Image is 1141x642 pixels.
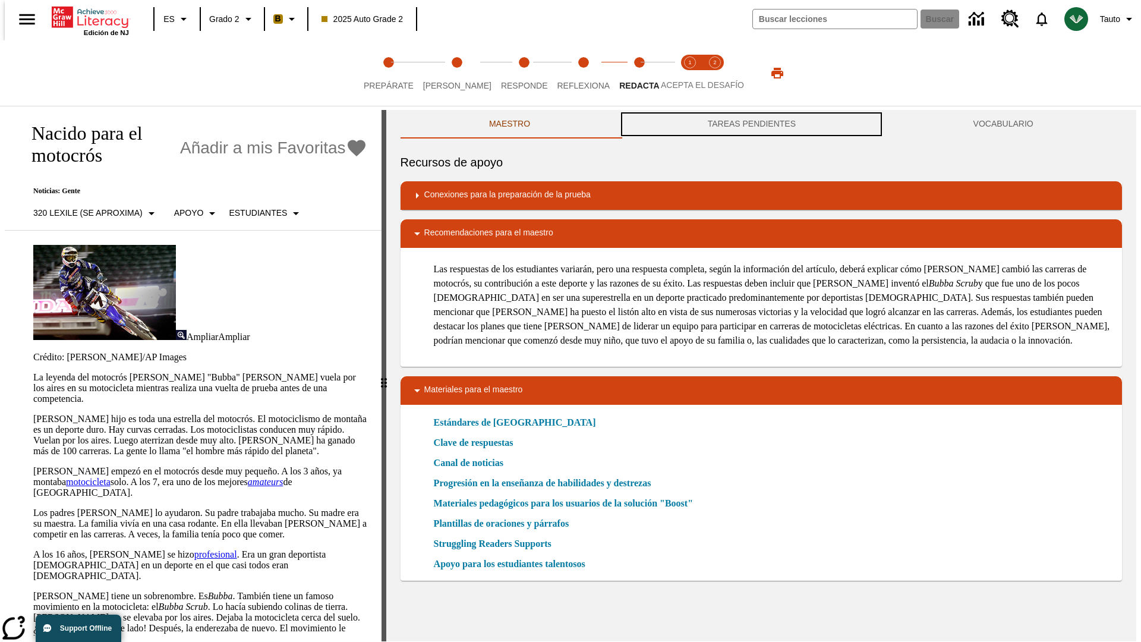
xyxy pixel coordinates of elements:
span: Tauto [1100,13,1120,26]
span: Grado 2 [209,13,239,26]
span: Prepárate [364,81,414,90]
a: Centro de información [962,3,994,36]
p: Materiales para el maestro [424,383,523,398]
span: Ampliar [187,332,218,342]
span: ACEPTA EL DESAFÍO [661,80,744,90]
a: Clave de respuestas, Se abrirá en una nueva ventana o pestaña [434,436,513,450]
button: Maestro [401,110,619,139]
button: Abrir el menú lateral [10,2,45,37]
p: [PERSON_NAME] hijo es toda una estrella del motocrós. El motociclismo de montaña es un deporte du... [33,414,367,457]
button: Seleccionar estudiante [224,203,308,224]
span: Añadir a mis Favoritas [180,139,346,158]
text: 1 [688,59,691,65]
button: Tipo de apoyo, Apoyo [169,203,225,224]
button: Acepta el desafío lee step 1 of 2 [673,40,707,106]
em: Bubba Scrub [929,278,978,288]
button: Reflexiona step 4 of 5 [547,40,619,106]
h6: Recursos de apoyo [401,153,1122,172]
button: Perfil/Configuración [1095,8,1141,30]
p: Noticias: Gente [19,187,367,196]
p: Crédito: [PERSON_NAME]/AP Images [33,352,367,363]
button: Escoja un nuevo avatar [1057,4,1095,34]
a: amateurs [248,477,283,487]
span: Ampliar [218,332,250,342]
div: Conexiones para la preparación de la prueba [401,181,1122,210]
div: Instructional Panel Tabs [401,110,1122,139]
button: Acepta el desafío contesta step 2 of 2 [698,40,732,106]
span: 2025 Auto Grade 2 [322,13,404,26]
input: Buscar campo [753,10,917,29]
p: Recomendaciones para el maestro [424,226,553,241]
button: Lenguaje: ES, Selecciona un idioma [158,8,196,30]
a: Materiales pedagógicos para los usuarios de la solución "Boost", Se abrirá en una nueva ventana o... [434,496,693,511]
span: [PERSON_NAME] [423,81,491,90]
button: Grado: Grado 2, Elige un grado [204,8,260,30]
a: Struggling Readers Supports [434,537,559,551]
span: Redacta [619,81,659,90]
p: Conexiones para la preparación de la prueba [424,188,591,203]
span: ES [163,13,175,26]
button: Seleccione Lexile, 320 Lexile (Se aproxima) [29,203,163,224]
a: Canal de noticias, Se abrirá en una nueva ventana o pestaña [434,456,503,470]
a: Centro de recursos, Se abrirá en una pestaña nueva. [994,3,1026,35]
p: La leyenda del motocrós [PERSON_NAME] "Bubba" [PERSON_NAME] vuela por los aires en su motocicleta... [33,372,367,404]
a: motocicleta [66,477,111,487]
button: Prepárate step 1 of 5 [354,40,423,106]
h1: Nacido para el motocrós [19,122,174,166]
p: A los 16 años, [PERSON_NAME] se hizo . Era un gran deportista [DEMOGRAPHIC_DATA] en un deporte en... [33,549,367,581]
img: avatar image [1064,7,1088,31]
p: Estudiantes [229,207,287,219]
a: Plantillas de oraciones y párrafos, Se abrirá en una nueva ventana o pestaña [434,517,569,531]
span: Reflexiona [557,81,610,90]
img: Ampliar [176,330,187,340]
button: TAREAS PENDIENTES [619,110,884,139]
p: Apoyo [174,207,204,219]
button: Responde step 3 of 5 [491,40,557,106]
a: Notificaciones [1026,4,1057,34]
div: Materiales para el maestro [401,376,1122,405]
em: Bubba Scrub [159,602,208,612]
button: Boost El color de la clase es anaranjado claro. Cambiar el color de la clase. [269,8,304,30]
a: profesional [194,549,237,559]
div: activity [386,110,1136,641]
em: Bubba [208,591,233,601]
img: El corredor de motocrós James Stewart vuela por los aires en su motocicleta de montaña. [33,245,176,340]
text: 2 [713,59,716,65]
div: reading [5,110,382,635]
a: Progresión en la enseñanza de habilidades y destrezas, Se abrirá en una nueva ventana o pestaña [434,476,651,490]
button: Lee step 2 of 5 [414,40,501,106]
a: Apoyo para los estudiantes talentosos [434,557,592,571]
div: Recomendaciones para el maestro [401,219,1122,248]
a: Estándares de [GEOGRAPHIC_DATA] [434,416,603,430]
p: 320 Lexile (Se aproxima) [33,207,143,219]
button: Imprimir [758,62,796,84]
span: B [275,11,281,26]
div: Pulsa la tecla de intro o la barra espaciadora y luego presiona las flechas de derecha e izquierd... [382,110,386,641]
button: VOCABULARIO [884,110,1122,139]
button: Support Offline [36,615,121,642]
p: Los padres [PERSON_NAME] lo ayudaron. Su padre trabajaba mucho. Su madre era su maestra. La famil... [33,508,367,540]
button: Añadir a mis Favoritas - Nacido para el motocrós [180,138,367,159]
span: Edición de NJ [84,29,129,36]
div: Portada [52,4,129,36]
span: Support Offline [60,624,112,632]
p: [PERSON_NAME] empezó en el motocrós desde muy pequeño. A los 3 años, ya montaba solo. A los 7, er... [33,466,367,498]
p: Las respuestas de los estudiantes variarán, pero una respuesta completa, según la información del... [434,262,1112,348]
button: Redacta step 5 of 5 [610,40,669,106]
span: Responde [501,81,548,90]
